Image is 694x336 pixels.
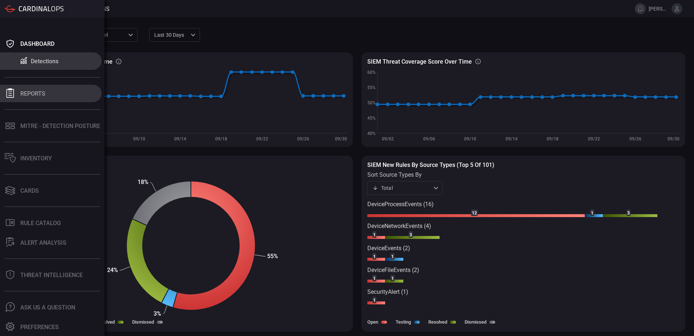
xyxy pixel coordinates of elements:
[409,232,412,237] text: 3
[367,116,376,121] text: 45%
[629,136,641,141] text: 09/26
[547,136,559,141] text: 09/18
[373,232,376,237] text: 1
[96,319,115,325] label: Resolved
[591,211,593,216] text: 1
[20,187,39,194] div: Cards
[428,319,447,325] label: Resolved
[372,184,431,192] div: Total
[367,100,376,105] text: 50%
[373,276,376,281] text: 1
[668,136,679,141] text: 09/30
[367,201,434,208] text: DeviceProcessEvents (16)
[132,319,154,325] label: Dismissed
[464,136,476,141] text: 09/10
[588,136,600,141] text: 09/22
[391,254,394,259] text: 1
[154,310,161,317] text: 3%
[297,136,309,141] text: 09/26
[367,161,679,168] h3: SIEM New rules by source types (Top 5 of 101)
[215,136,227,141] text: 09/18
[20,304,75,311] div: Ask Us A Question
[20,220,61,227] div: Rule Catalog
[31,58,58,65] div: Detections
[133,136,145,141] text: 09/10
[174,136,186,141] text: 09/14
[373,298,376,303] text: 1
[396,319,411,325] label: Testing
[20,40,54,47] div: Dashboard
[627,211,630,216] text: 3
[367,70,376,75] text: 60%
[649,6,669,12] span: [PERSON_NAME].[PERSON_NAME]
[367,267,419,273] text: DeviceFileEvents (2)
[20,324,59,331] div: Preferences
[20,90,45,97] div: Reports
[423,136,435,141] text: 09/06
[472,211,477,216] text: 12
[367,85,376,90] text: 55%
[20,272,83,279] div: Threat Intelligence
[267,253,278,260] text: 55%
[367,223,431,229] text: DeviceNetworkEvents (4)
[367,319,378,325] label: Open
[154,31,188,39] p: Last 30 days
[20,239,66,246] div: ALERT ANALYSIS
[465,319,486,325] label: Dismissed
[138,179,148,185] text: 18%
[506,136,518,141] text: 09/14
[373,254,376,259] text: 1
[367,58,472,65] h3: SIEM Threat coverage score over time
[367,245,410,252] text: DeviceEvents (2)
[335,136,347,141] text: 09/30
[391,276,394,281] text: 1
[367,171,443,178] label: sort source types by
[107,267,118,273] text: 24%
[20,123,100,129] div: MITRE - Detection Posture
[20,155,52,162] div: Inventory
[382,136,394,141] text: 09/02
[367,288,408,295] text: SecurityAlert (1)
[256,136,268,141] text: 09/22
[367,131,376,136] text: 40%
